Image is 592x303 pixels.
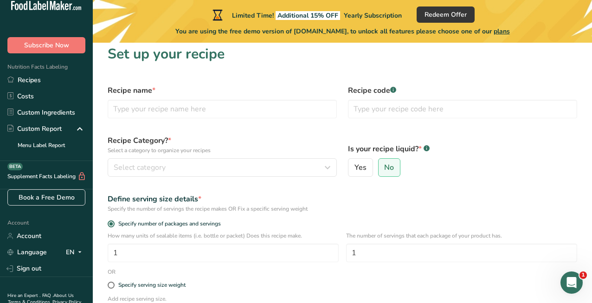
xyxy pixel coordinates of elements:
[108,205,577,213] div: Specify the number of servings the recipe makes OR Fix a specific serving weight
[7,292,40,299] a: Hire an Expert .
[417,6,475,23] button: Redeem Offer
[560,271,583,294] iframe: Intercom live chat
[66,247,85,258] div: EN
[108,232,339,240] p: How many units of sealable items (i.e. bottle or packet) Does this recipe make.
[108,135,337,155] label: Recipe Category?
[102,268,121,276] div: OR
[108,146,337,155] p: Select a category to organize your recipes
[108,85,337,96] label: Recipe name
[175,26,510,36] span: You are using the free demo version of [DOMAIN_NAME], to unlock all features please choose one of...
[354,163,367,172] span: Yes
[348,85,577,96] label: Recipe code
[348,143,577,155] label: Is your recipe liquid?
[211,9,402,20] div: Limited Time!
[7,124,62,134] div: Custom Report
[276,11,340,20] span: Additional 15% OFF
[115,220,221,227] span: Specify number of packages and servings
[108,295,577,303] p: Add recipe serving size.
[348,100,577,118] input: Type your recipe code here
[579,271,587,279] span: 1
[108,44,577,64] h1: Set up your recipe
[7,163,23,170] div: BETA
[7,244,47,260] a: Language
[108,158,337,177] button: Select category
[494,27,510,36] span: plans
[7,189,85,206] a: Book a Free Demo
[42,292,53,299] a: FAQ .
[7,37,85,53] button: Subscribe Now
[425,10,467,19] span: Redeem Offer
[108,100,337,118] input: Type your recipe name here
[114,162,166,173] span: Select category
[24,40,69,50] span: Subscribe Now
[384,163,394,172] span: No
[344,11,402,20] span: Yearly Subscription
[118,282,186,289] div: Specify serving size weight
[346,232,577,240] p: The number of servings that each package of your product has.
[108,193,577,205] div: Define serving size details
